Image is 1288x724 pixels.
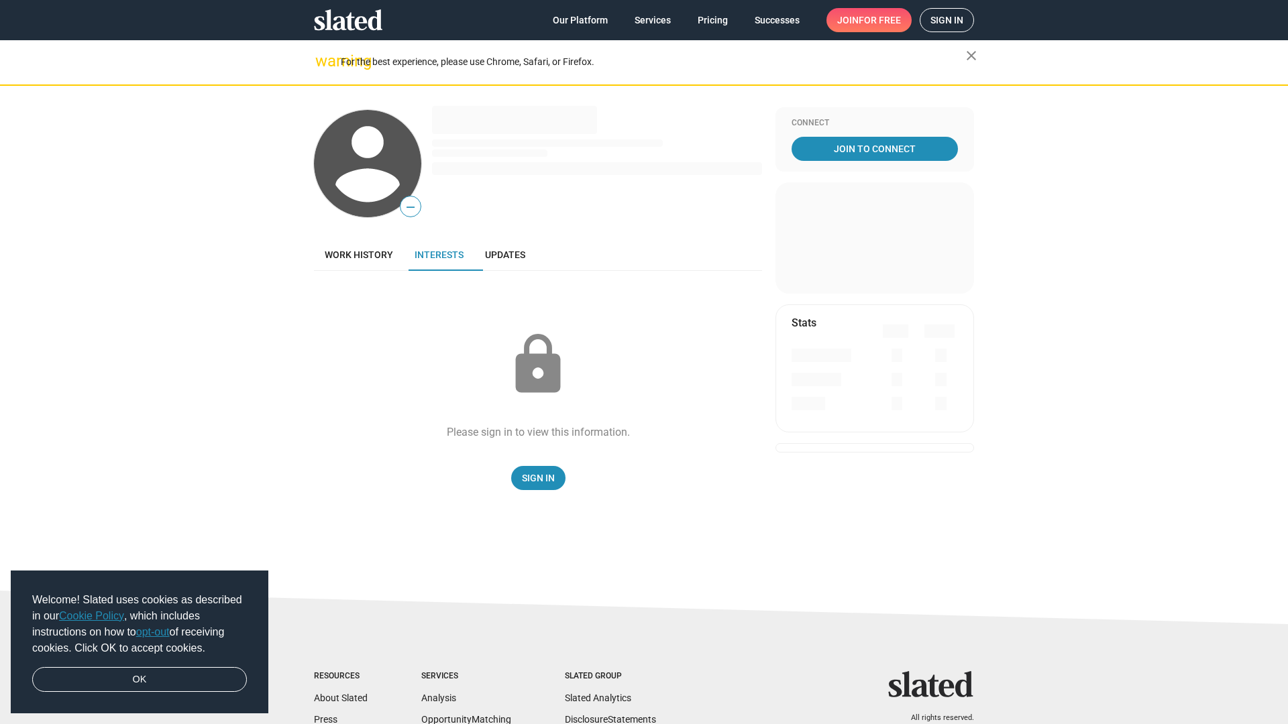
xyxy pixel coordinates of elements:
span: Pricing [698,8,728,32]
a: Interests [404,239,474,271]
div: For the best experience, please use Chrome, Safari, or Firefox. [341,53,966,71]
a: Our Platform [542,8,619,32]
a: Cookie Policy [59,610,124,621]
a: Services [624,8,682,32]
span: Sign In [522,466,555,490]
mat-card-title: Stats [792,316,816,330]
a: Join To Connect [792,137,958,161]
a: opt-out [136,626,170,638]
span: Services [635,8,671,32]
a: Joinfor free [826,8,912,32]
span: Work history [325,249,393,260]
a: Successes [744,8,810,32]
span: Join To Connect [794,137,955,161]
span: Successes [755,8,800,32]
mat-icon: lock [504,331,572,398]
a: Sign in [920,8,974,32]
div: Please sign in to view this information. [447,425,630,439]
div: Connect [792,118,958,129]
mat-icon: warning [315,53,331,69]
span: — [400,198,421,216]
a: dismiss cookie message [32,667,247,692]
a: Sign In [511,466,566,490]
a: Work history [314,239,404,271]
span: Our Platform [553,8,608,32]
span: for free [859,8,901,32]
div: Slated Group [565,671,656,682]
div: cookieconsent [11,570,268,714]
div: Services [421,671,511,682]
div: Resources [314,671,368,682]
span: Join [837,8,901,32]
a: Updates [474,239,536,271]
span: Sign in [930,9,963,32]
a: About Slated [314,692,368,703]
mat-icon: close [963,48,979,64]
a: Analysis [421,692,456,703]
span: Updates [485,249,525,260]
a: Pricing [687,8,739,32]
span: Interests [415,249,464,260]
a: Slated Analytics [565,692,631,703]
span: Welcome! Slated uses cookies as described in our , which includes instructions on how to of recei... [32,592,247,656]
